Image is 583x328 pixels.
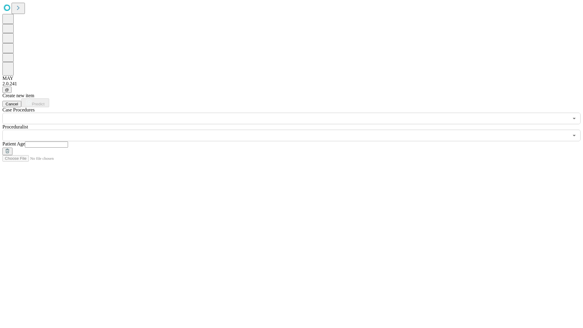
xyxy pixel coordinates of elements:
[2,81,581,87] div: 2.0.241
[570,131,578,140] button: Open
[2,76,581,81] div: MAY
[21,98,49,107] button: Predict
[2,101,21,107] button: Cancel
[2,93,34,98] span: Create new item
[2,141,25,146] span: Patient Age
[5,87,9,92] span: @
[570,114,578,123] button: Open
[32,102,44,106] span: Predict
[2,87,12,93] button: @
[2,107,35,112] span: Scheduled Procedure
[2,124,28,129] span: Proceduralist
[5,102,18,106] span: Cancel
